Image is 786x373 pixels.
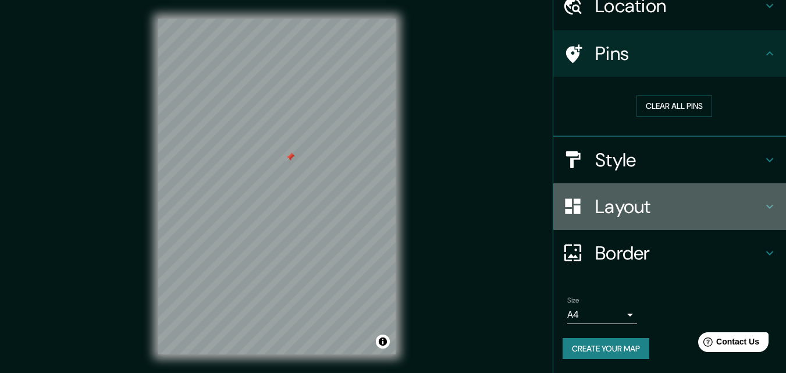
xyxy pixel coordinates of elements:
[567,305,637,324] div: A4
[567,295,579,305] label: Size
[553,230,786,276] div: Border
[553,183,786,230] div: Layout
[158,19,396,354] canvas: Map
[563,338,649,360] button: Create your map
[595,241,763,265] h4: Border
[595,148,763,172] h4: Style
[553,30,786,77] div: Pins
[682,328,773,360] iframe: Help widget launcher
[636,95,712,117] button: Clear all pins
[595,42,763,65] h4: Pins
[595,195,763,218] h4: Layout
[553,137,786,183] div: Style
[376,335,390,349] button: Toggle attribution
